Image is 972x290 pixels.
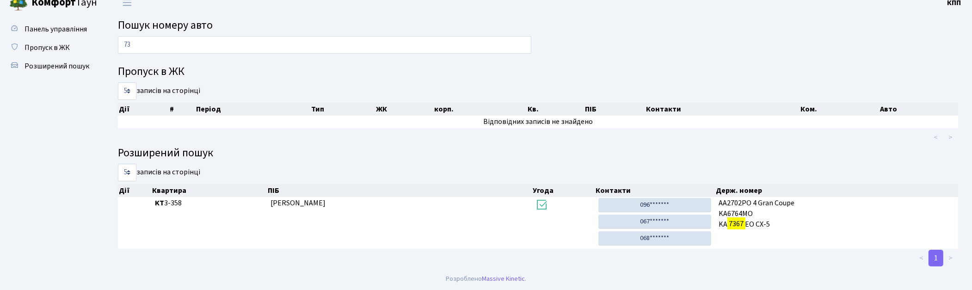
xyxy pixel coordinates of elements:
h4: Розширений пошук [118,147,958,160]
th: Контакти [595,184,715,197]
select: записів на сторінці [118,82,136,100]
a: 1 [929,250,943,266]
th: Ком. [800,103,879,116]
span: Пропуск в ЖК [25,43,70,53]
a: Розширений пошук [5,57,97,75]
h4: Пропуск в ЖК [118,65,958,79]
select: записів на сторінці [118,164,136,181]
b: КТ [155,198,164,208]
th: ЖК [375,103,434,116]
span: Панель управління [25,24,87,34]
label: записів на сторінці [118,82,200,100]
span: [PERSON_NAME] [271,198,326,208]
th: Контакти [645,103,800,116]
th: ПІБ [267,184,532,197]
span: 3-358 [155,198,263,209]
th: Дії [118,184,151,197]
th: Тип [310,103,375,116]
th: Держ. номер [715,184,958,197]
th: Дії [118,103,169,116]
span: Розширений пошук [25,61,89,71]
th: # [169,103,195,116]
th: Угода [532,184,595,197]
th: Авто [879,103,958,116]
div: Розроблено . [446,274,526,284]
th: Квартира [151,184,267,197]
a: Massive Kinetic [482,274,525,284]
th: Кв. [527,103,584,116]
td: Відповідних записів не знайдено [118,116,958,128]
th: корп. [433,103,527,116]
th: Період [195,103,310,116]
a: Панель управління [5,20,97,38]
label: записів на сторінці [118,164,200,181]
input: Пошук [118,36,531,54]
span: АА2702РО 4 Gran Coupe KA6764MO KA EO CX-5 [719,198,954,230]
span: Пошук номеру авто [118,17,213,33]
a: Пропуск в ЖК [5,38,97,57]
th: ПІБ [584,103,645,116]
mark: 7367 [727,217,745,230]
